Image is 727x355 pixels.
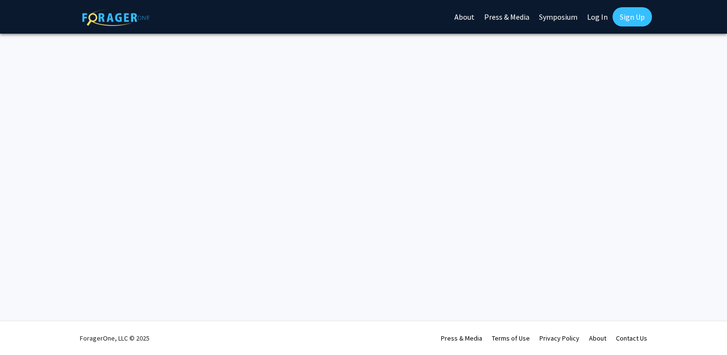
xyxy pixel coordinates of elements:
img: ForagerOne Logo [82,9,150,26]
a: Sign Up [613,7,652,26]
div: ForagerOne, LLC © 2025 [80,321,150,355]
a: About [589,334,606,342]
a: Contact Us [616,334,647,342]
a: Press & Media [441,334,482,342]
a: Terms of Use [492,334,530,342]
a: Privacy Policy [539,334,579,342]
